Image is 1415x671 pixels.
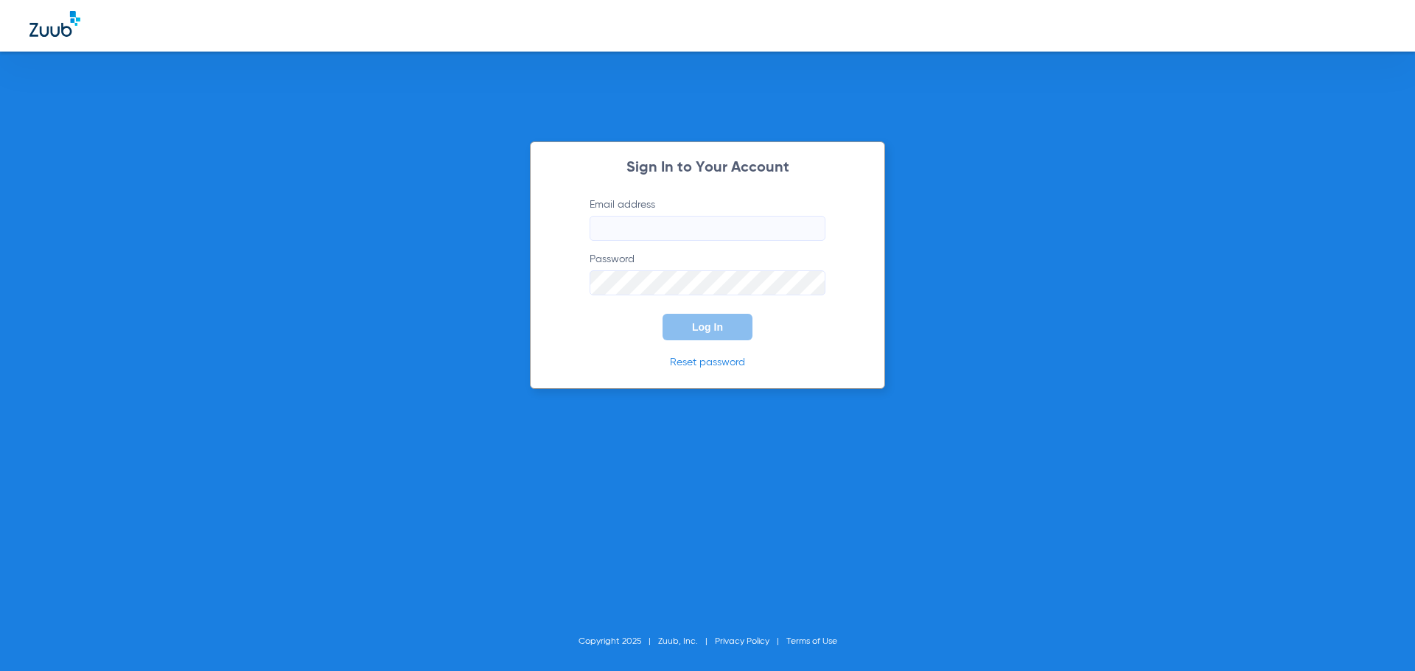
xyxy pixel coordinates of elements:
a: Terms of Use [786,637,837,646]
h2: Sign In to Your Account [567,161,848,175]
input: Email address [590,216,825,241]
li: Copyright 2025 [579,634,658,649]
li: Zuub, Inc. [658,634,715,649]
img: Zuub Logo [29,11,80,37]
a: Reset password [670,357,745,368]
label: Email address [590,197,825,241]
button: Log In [663,314,752,340]
input: Password [590,270,825,295]
a: Privacy Policy [715,637,769,646]
span: Log In [692,321,723,333]
label: Password [590,252,825,295]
